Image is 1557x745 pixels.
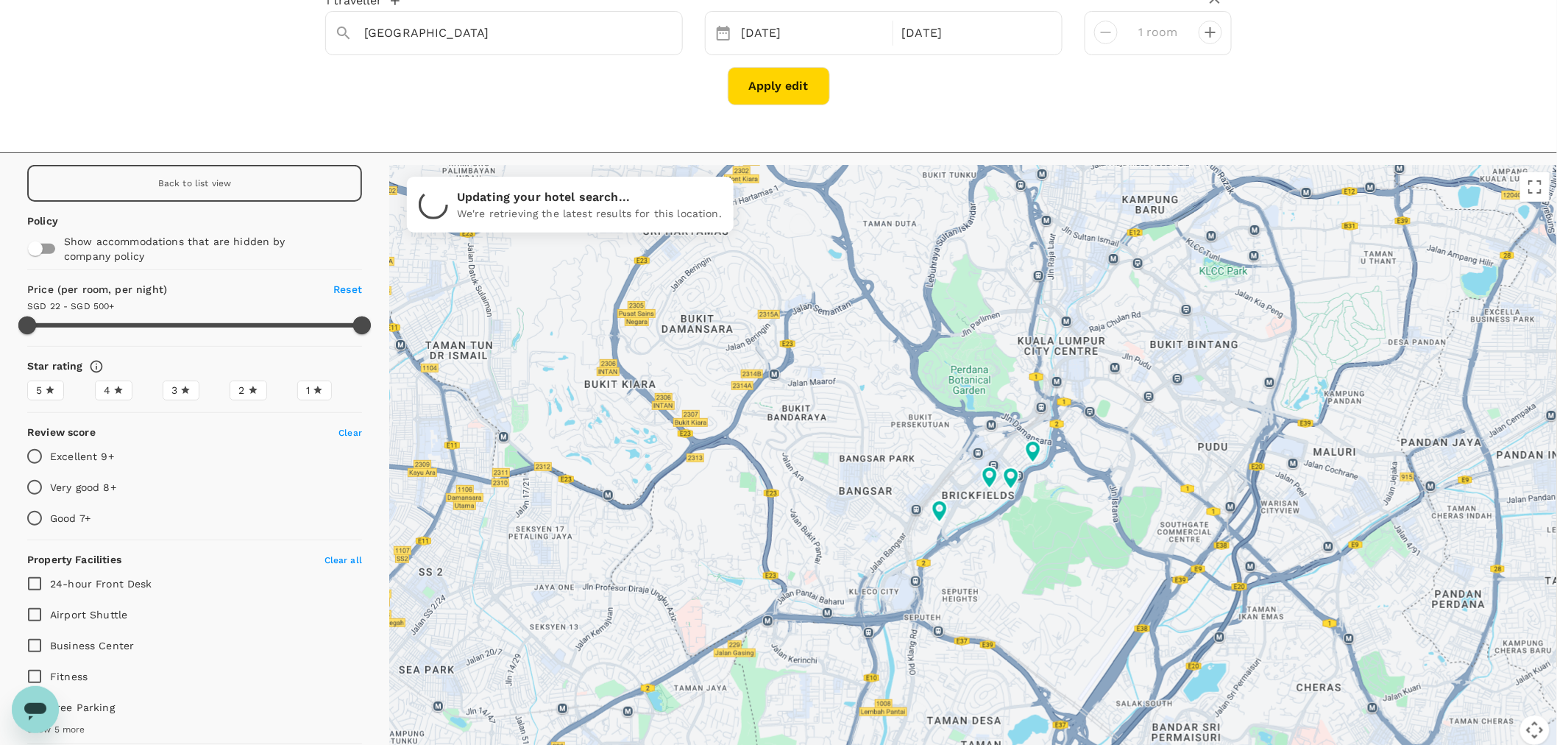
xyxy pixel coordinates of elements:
[50,702,115,713] span: Free Parking
[324,555,362,565] span: Clear all
[104,383,110,398] span: 4
[36,383,42,398] span: 5
[728,67,830,105] button: Apply edit
[306,383,310,398] span: 1
[1520,716,1550,745] button: Map camera controls
[50,578,152,590] span: 24-hour Front Desk
[1199,21,1222,44] button: decrease
[27,301,115,311] span: SGD 22 - SGD 500+
[50,609,127,621] span: Airport Shuttle
[1129,21,1187,44] input: Add rooms
[333,283,362,295] span: Reset
[89,359,104,374] svg: Star ratings are awarded to properties to represent the quality of services, facilities, and amen...
[338,428,362,438] span: Clear
[50,511,91,526] p: Good 7+
[457,206,722,221] p: We're retrieving the latest results for this location.
[27,213,50,228] p: Policy
[27,552,121,568] h6: Property Facilities
[896,19,1051,48] div: [DATE]
[27,282,278,298] h6: Price (per room, per night)
[27,425,96,441] h6: Review score
[12,686,59,733] iframe: Button to launch messaging window
[64,234,329,264] p: Show accommodations that are hidden by company policy
[27,723,85,738] span: Show 5 more
[158,178,232,188] span: Back to list view
[50,449,114,464] p: Excellent 9+
[50,480,116,495] p: Very good 8+
[735,19,890,48] div: [DATE]
[27,359,83,375] h6: Star rating
[171,383,177,398] span: 3
[238,383,244,398] span: 2
[50,671,88,682] span: Fitness
[27,165,362,202] a: Back to list view
[457,188,722,206] p: Updating your hotel search...
[672,32,675,35] button: Open
[50,640,134,652] span: Business Center
[1520,172,1550,202] button: Toggle fullscreen view
[364,21,632,44] input: Search cities, hotels, work locations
